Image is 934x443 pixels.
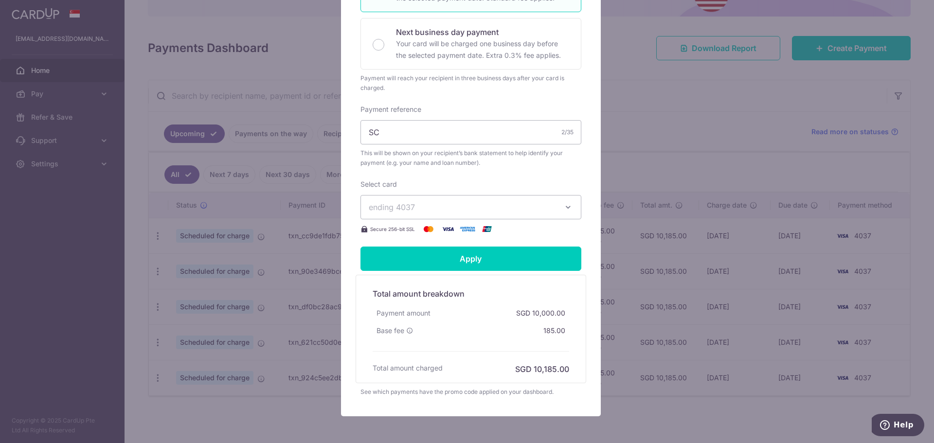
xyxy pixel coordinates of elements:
[477,223,497,235] img: UnionPay
[370,225,415,233] span: Secure 256-bit SSL
[561,127,574,137] div: 2/35
[360,387,581,397] div: See which payments have the promo code applied on your dashboard.
[458,223,477,235] img: American Express
[438,223,458,235] img: Visa
[360,179,397,189] label: Select card
[360,148,581,168] span: This will be shown on your recipient’s bank statement to help identify your payment (e.g. your na...
[396,26,569,38] p: Next business day payment
[512,304,569,322] div: SGD 10,000.00
[872,414,924,438] iframe: Opens a widget where you can find more information
[377,326,404,336] span: Base fee
[539,322,569,339] div: 185.00
[369,202,415,212] span: ending 4037
[515,363,569,375] h6: SGD 10,185.00
[373,304,434,322] div: Payment amount
[373,288,569,300] h5: Total amount breakdown
[396,38,569,61] p: Your card will be charged one business day before the selected payment date. Extra 0.3% fee applies.
[360,247,581,271] input: Apply
[419,223,438,235] img: Mastercard
[373,363,443,373] h6: Total amount charged
[360,195,581,219] button: ending 4037
[360,105,421,114] label: Payment reference
[360,73,581,93] div: Payment will reach your recipient in three business days after your card is charged.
